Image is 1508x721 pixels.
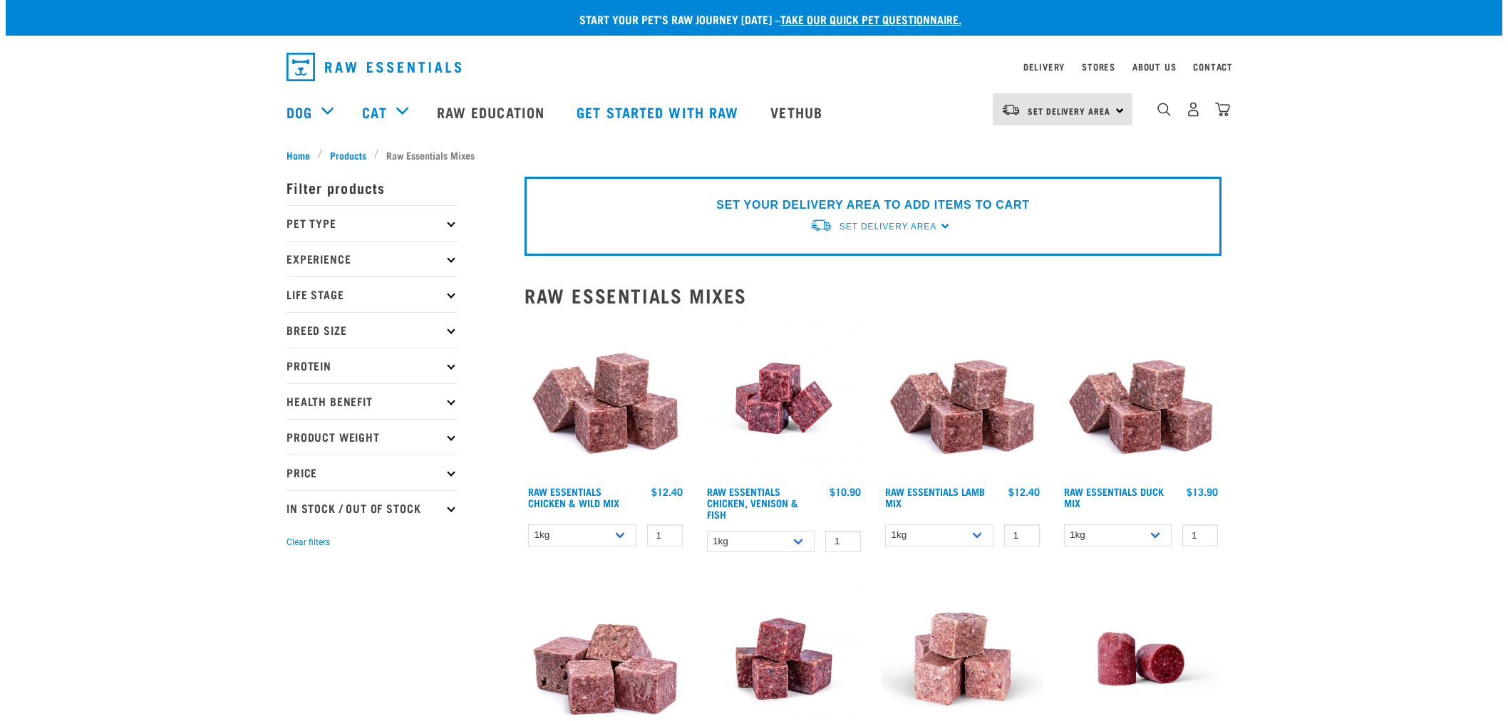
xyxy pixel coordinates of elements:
nav: dropdown navigation [6,83,1502,140]
p: Breed Size [286,312,458,348]
nav: breadcrumbs [286,147,1222,162]
span: Products [330,147,366,162]
a: Raw Education [423,83,562,140]
p: Filter products [286,170,458,205]
a: Stores [1082,64,1115,69]
div: $12.40 [651,486,683,497]
a: Vethub [756,83,840,140]
div: $13.90 [1187,486,1218,497]
a: take our quick pet questionnaire. [780,16,961,22]
a: Raw Essentials Lamb Mix [885,489,985,505]
a: Raw Essentials Chicken, Venison & Fish [707,489,798,517]
img: home-icon@2x.png [1215,102,1230,117]
input: 1 [1182,524,1218,546]
p: SET YOUR DELIVERY AREA TO ADD ITEMS TO CART [716,197,1029,214]
p: Protein [286,348,458,383]
span: Set Delivery Area [840,222,936,232]
a: Contact [1193,64,1233,69]
img: ?1041 RE Lamb Mix 01 [882,318,1043,479]
a: Home [286,147,318,162]
h2: Raw Essentials Mixes [525,284,1222,306]
p: Product Weight [286,419,458,455]
p: Price [286,455,458,490]
p: In Stock / Out Of Stock [286,490,458,526]
a: Cat [362,101,386,123]
img: Raw Essentials Logo [286,53,461,81]
img: home-icon-1@2x.png [1157,103,1171,116]
p: Pet Type [286,205,458,241]
img: van-moving.png [810,218,832,233]
p: Experience [286,241,458,276]
span: Home [286,147,310,162]
img: user.png [1186,102,1201,117]
input: 1 [825,531,861,553]
a: Dog [286,101,312,123]
a: Products [323,147,374,162]
div: $10.90 [830,486,861,497]
a: Get started with Raw [562,83,756,140]
nav: dropdown navigation [275,47,1233,87]
input: 1 [1004,524,1040,546]
input: 1 [647,524,683,546]
img: ?1041 RE Lamb Mix 01 [1060,318,1222,479]
button: Clear filters [286,536,330,549]
img: van-moving.png [1001,103,1021,116]
a: Raw Essentials Duck Mix [1064,489,1164,505]
a: Raw Essentials Chicken & Wild Mix [528,489,619,505]
a: Delivery [1023,64,1065,69]
div: $12.40 [1008,486,1040,497]
img: Pile Of Cubed Chicken Wild Meat Mix [525,318,686,479]
a: About Us [1132,64,1176,69]
p: Health Benefit [286,383,458,419]
span: Set Delivery Area [1028,108,1110,113]
p: Life Stage [286,276,458,312]
img: Chicken Venison mix 1655 [703,318,865,479]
